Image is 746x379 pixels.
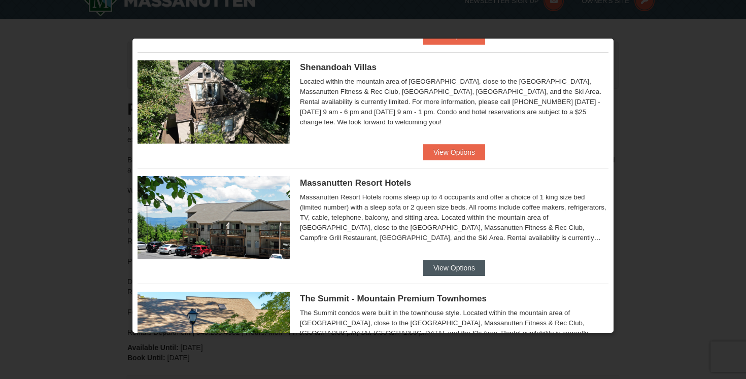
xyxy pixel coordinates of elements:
[138,292,290,375] img: 19219034-1-0eee7e00.jpg
[300,294,487,303] span: The Summit - Mountain Premium Townhomes
[300,308,608,359] div: The Summit condos were built in the townhouse style. Located within the mountain area of [GEOGRAP...
[300,62,377,72] span: Shenandoah Villas
[300,192,608,243] div: Massanutten Resort Hotels rooms sleep up to 4 occupants and offer a choice of 1 king size bed (li...
[300,178,411,188] span: Massanutten Resort Hotels
[138,60,290,144] img: 19219019-2-e70bf45f.jpg
[138,176,290,259] img: 19219026-1-e3b4ac8e.jpg
[423,144,485,160] button: View Options
[300,77,608,127] div: Located within the mountain area of [GEOGRAPHIC_DATA], close to the [GEOGRAPHIC_DATA], Massanutte...
[423,260,485,276] button: View Options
